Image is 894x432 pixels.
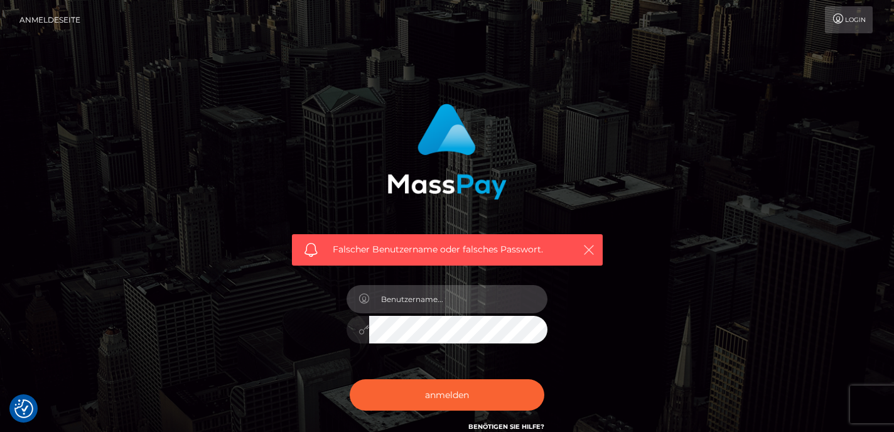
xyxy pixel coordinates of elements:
button: Einwilligungspräferenzen [14,399,33,418]
img: MassPay-Anmeldung [387,104,507,200]
a: Login [825,6,873,33]
font: Login [845,16,866,24]
img: Zustimmungsschaltfläche erneut aufrufen [14,399,33,418]
font: anmelden [425,389,469,401]
a: Benötigen Sie Hilfe? [468,423,544,431]
font: Falscher Benutzername oder falsches Passwort. [333,244,543,255]
font: Anmeldeseite [19,15,80,24]
button: anmelden [350,379,544,411]
a: Anmeldeseite [19,6,80,33]
input: Benutzername... [369,285,547,313]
